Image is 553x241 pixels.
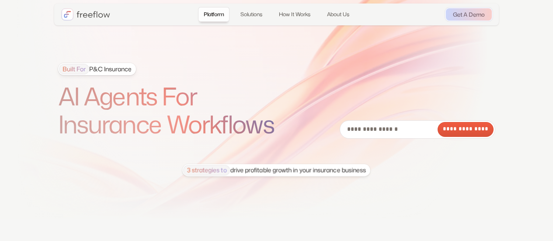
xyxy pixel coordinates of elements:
[58,82,299,139] h1: AI Agents For Insurance Workflows
[340,120,495,139] form: Email Form
[59,64,89,74] span: Built For
[273,7,316,22] a: How It Works
[184,165,366,175] div: drive profitable growth in your insurance business
[198,7,230,22] a: Platform
[446,8,492,21] a: Get A Demo
[61,8,110,21] a: home
[321,7,355,22] a: About Us
[184,165,230,175] span: 3 strategies to
[235,7,268,22] a: Solutions
[59,64,132,74] div: P&C Insurance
